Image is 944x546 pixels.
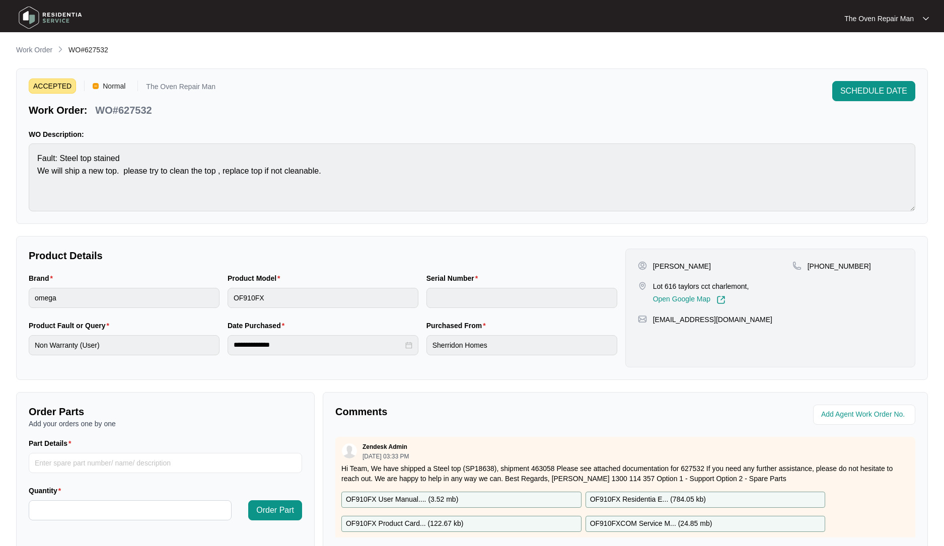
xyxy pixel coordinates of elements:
p: The Oven Repair Man [146,83,215,94]
span: Normal [99,79,129,94]
input: Product Model [228,288,418,308]
p: Order Parts [29,405,302,419]
img: chevron-right [56,45,64,53]
p: Add your orders one by one [29,419,302,429]
img: map-pin [792,261,802,270]
p: [PHONE_NUMBER] [808,261,871,271]
p: Hi Team, We have shipped a Steel top (SP18638), shipment 463058 Please see attached documentation... [341,463,909,484]
span: SCHEDULE DATE [840,85,907,97]
p: Product Details [29,249,617,263]
label: Part Details [29,438,76,448]
img: Link-External [716,295,725,304]
p: Lot 616 taylors cct charlemont, [653,281,749,291]
p: OF910FX Residentia E... ( 784.05 kb ) [590,494,706,505]
a: Open Google Map [653,295,725,304]
input: Brand [29,288,220,308]
img: map-pin [638,281,647,290]
p: Zendesk Admin [362,443,407,451]
textarea: Fault: Steel top stained We will ship a new top. please try to clean the top , replace top if not... [29,143,915,211]
p: The Oven Repair Man [844,14,914,24]
label: Date Purchased [228,321,288,331]
span: ACCEPTED [29,79,76,94]
p: [EMAIL_ADDRESS][DOMAIN_NAME] [653,315,772,325]
span: Order Part [256,504,294,516]
p: Work Order: [29,103,87,117]
label: Product Fault or Query [29,321,113,331]
input: Serial Number [426,288,617,308]
label: Brand [29,273,57,283]
label: Product Model [228,273,284,283]
a: Work Order [14,45,54,56]
button: Order Part [248,500,302,520]
p: OF910FX Product Card... ( 122.67 kb ) [346,518,463,529]
label: Purchased From [426,321,490,331]
p: Comments [335,405,618,419]
p: Work Order [16,45,52,55]
img: user.svg [342,443,357,458]
p: [DATE] 03:33 PM [362,453,409,459]
span: WO#627532 [68,46,108,54]
input: Product Fault or Query [29,335,220,355]
img: dropdown arrow [923,16,929,21]
input: Add Agent Work Order No. [821,409,909,421]
label: Quantity [29,486,65,496]
button: SCHEDULE DATE [832,81,915,101]
label: Serial Number [426,273,482,283]
p: WO#627532 [95,103,152,117]
input: Date Purchased [234,340,403,350]
img: user-pin [638,261,647,270]
img: map-pin [638,315,647,324]
p: OF910FX User Manual.... ( 3.52 mb ) [346,494,458,505]
input: Quantity [29,501,231,520]
p: OF910FXCOM Service M... ( 24.85 mb ) [590,518,712,529]
img: residentia service logo [15,3,86,33]
input: Part Details [29,453,302,473]
p: WO Description: [29,129,915,139]
input: Purchased From [426,335,617,355]
img: Vercel Logo [93,83,99,89]
p: [PERSON_NAME] [653,261,711,271]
